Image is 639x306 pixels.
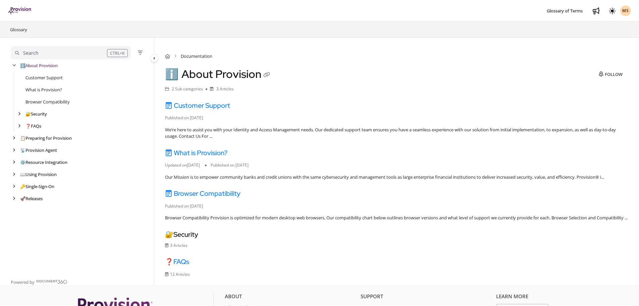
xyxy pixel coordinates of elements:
[20,135,72,141] a: Preparing for Provision
[20,147,25,153] span: 📡
[36,280,67,284] img: Document360
[496,293,627,304] div: Learn More
[25,123,41,129] a: FAQs
[11,62,17,69] div: arrow
[165,257,189,266] a: ❓FAQs
[165,101,230,110] a: Customer Support
[620,5,631,16] button: MS
[181,53,212,59] span: Documentation
[206,86,234,92] li: 3 Articles
[25,98,70,105] a: Browser Compatibility
[165,68,272,81] h1: About Provision
[25,86,62,93] a: What is Provision?
[9,26,28,34] a: Glossary
[25,111,47,117] a: Security
[11,279,35,286] span: Powered by
[165,203,208,209] li: Published on [DATE]
[16,123,23,129] div: arrow
[165,67,179,81] span: ℹ️
[607,5,618,16] button: Theme options
[622,8,629,14] span: MS
[25,74,63,81] a: Customer Support
[11,46,131,59] button: Search
[165,115,208,121] li: Published on [DATE]
[150,54,158,62] button: Category toggle
[20,62,58,69] a: About Provision
[165,229,628,239] span: Security
[20,183,25,189] span: 🔑
[20,171,25,177] span: 📖
[11,277,67,286] a: Powered by Document360 - opens in a new tab
[165,174,628,181] div: Our Mission is to empower community banks and credit unions with the same cybersecurity and manag...
[20,195,25,202] span: 🚀
[20,159,25,165] span: ⚙️
[25,111,31,117] span: 🔐
[25,123,31,129] span: ❓
[11,183,17,190] div: arrow
[165,230,173,239] span: 🔐
[361,293,491,304] div: Support
[20,135,25,141] span: 📋
[107,49,128,57] div: CTRL+K
[165,86,206,92] li: 2 Sub categories
[165,148,227,157] a: What is Provision?
[136,49,144,57] button: Filter
[20,147,57,154] a: Provision Agent
[165,127,628,140] div: We’re here to assist you with your Identity and Access Management needs. Our dedicated support te...
[591,5,601,16] a: Whats new
[165,271,195,277] li: 12 Articles
[20,183,54,190] a: Single-Sign-On
[165,243,193,249] li: 3 Articles
[11,159,17,166] div: arrow
[547,8,583,14] span: Glossary of Terms
[8,7,32,14] img: brand logo
[225,293,355,304] div: About
[593,69,628,80] button: Follow
[20,159,67,166] a: Resource Integration
[11,135,17,141] div: arrow
[165,257,173,266] span: ❓
[165,215,628,221] div: Browser Compatibility Provision is optimized for modern desktop web browsers. Our compatibility c...
[23,49,39,57] div: Search
[20,62,25,69] span: ℹ️
[11,171,17,178] div: arrow
[8,7,32,15] a: Project logo
[165,162,205,168] li: Updated on [DATE]
[11,195,17,202] div: arrow
[205,162,254,168] li: Published on [DATE]
[261,70,272,81] button: Copy link of About Provision
[20,171,57,178] a: Using Provision
[165,53,170,59] a: Home
[11,147,17,154] div: arrow
[20,195,43,202] a: Releases
[16,111,23,117] div: arrow
[165,189,241,198] a: Browser Compatibility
